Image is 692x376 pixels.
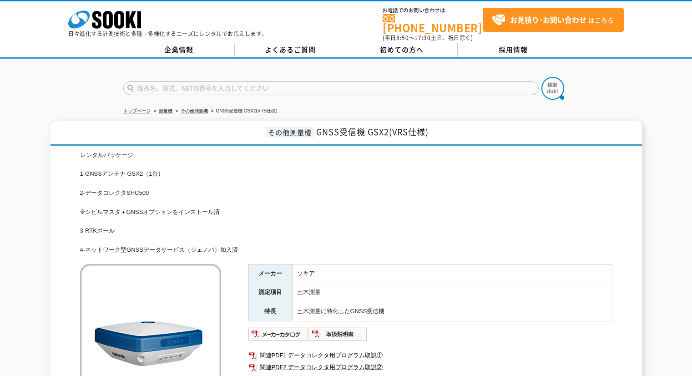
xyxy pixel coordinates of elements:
a: [PHONE_NUMBER] [383,14,483,33]
a: よくあるご質問 [235,43,346,57]
p: 日々進化する計測技術と多種・多様化するニーズにレンタルでお応えします。 [68,31,268,36]
img: メーカーカタログ [248,327,308,341]
a: 取扱説明書 [308,333,368,340]
span: (平日 ～ 土日、祝日除く) [383,34,473,42]
a: お見積り･お問い合わせはこちら [483,8,624,32]
span: GNSS受信機 GSX2(VRS仕様) [316,126,429,138]
td: ソキア [292,264,612,283]
td: 土木測量 [292,283,612,302]
span: 17:30 [414,34,431,42]
a: その他測量機 [181,108,208,113]
a: 測量機 [159,108,172,113]
a: 初めての方へ [346,43,458,57]
a: トップページ [123,108,151,113]
strong: お見積り･お問い合わせ [510,14,586,25]
span: 初めての方へ [380,45,424,55]
a: 採用情報 [458,43,569,57]
img: btn_search.png [541,77,564,100]
a: 関連PDF2 データコレクタ用プログラム取説② [248,361,612,373]
th: 測定項目 [248,283,292,302]
td: 土木測量に特化したGNSS受信機 [292,302,612,321]
th: 特長 [248,302,292,321]
a: 企業情報 [123,43,235,57]
span: お電話でのお問い合わせは [383,8,483,13]
a: メーカーカタログ [248,333,308,340]
li: GNSS受信機 GSX2(VRS仕様) [209,107,278,116]
div: レンタルパッケージ 1-GNSSアンテナ GSX2（1台） 2-データコレクタSHC500 ※シビルマスタ＋GNSSオプションをインストール済 3-RTKポール 4-ネットワーク型GNSSデータ... [80,151,612,255]
img: 取扱説明書 [308,327,368,341]
input: 商品名、型式、NETIS番号を入力してください [123,81,539,95]
span: はこちら [492,13,614,27]
th: メーカー [248,264,292,283]
span: その他測量機 [266,127,314,137]
span: 8:50 [396,34,409,42]
a: 関連PDF1 データコレクタ用プログラム取説① [248,350,612,361]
